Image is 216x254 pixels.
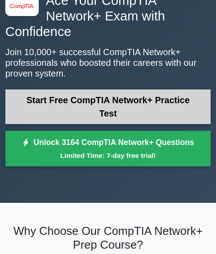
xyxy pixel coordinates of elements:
small: Limited Time: 7-day free trial! [16,150,200,161]
a: Start Free CompTIA Network+ Practice Test [5,89,211,124]
a: Unlock 3164 CompTIA Network+ QuestionsLimited Time: 7-day free trial! [5,131,211,166]
p: Join 10,000+ successful CompTIA Network+ professionals who boosted their careers with our proven ... [5,47,211,79]
h2: Why Choose Our CompTIA Network+ Prep Course? [5,224,211,251]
